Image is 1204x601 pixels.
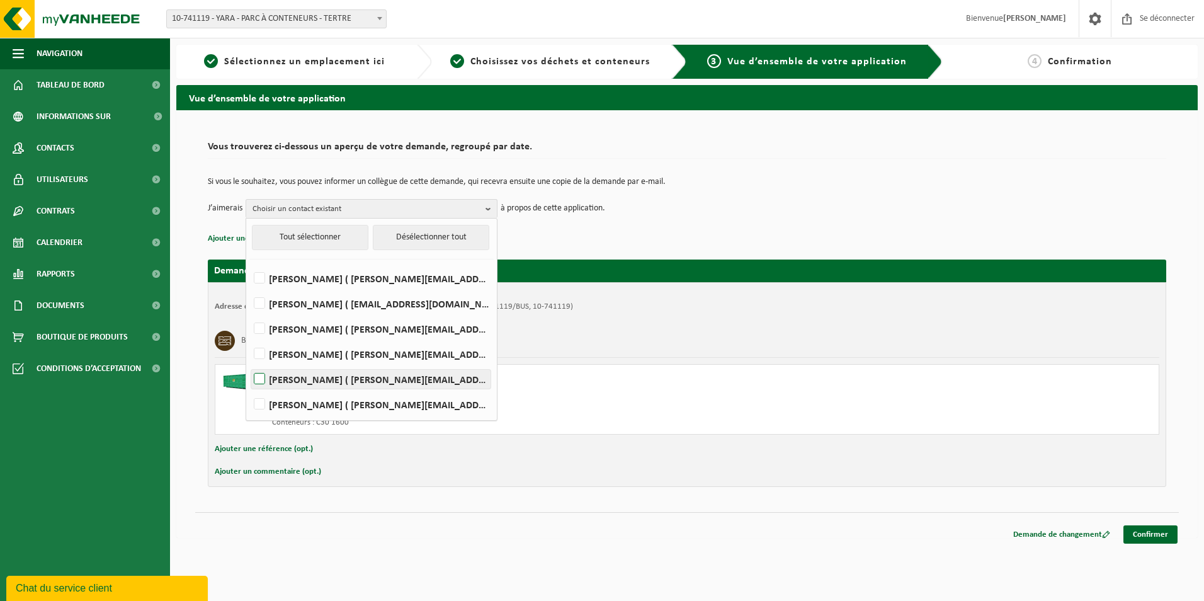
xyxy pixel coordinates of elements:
[373,225,489,250] button: Désélectionner tout
[252,225,368,250] button: Tout sélectionner
[1123,525,1178,544] a: Confirmer
[37,195,75,227] span: Contrats
[208,199,242,218] p: J’aimerais
[707,54,721,68] span: 3
[1028,54,1042,68] span: 4
[208,178,1166,186] p: Si vous le souhaitez, vous pouvez informer un collègue de cette demande, qui recevra ensuite une ...
[251,269,491,288] label: [PERSON_NAME] ( [PERSON_NAME][EMAIL_ADDRESS][DOMAIN_NAME] )
[37,38,82,69] span: Navigation
[183,54,407,69] a: 1Sélectionnez un emplacement ici
[208,231,306,247] button: Ajouter une référence (opt.)
[176,85,1198,110] h2: Vue d’ensemble de votre application
[438,54,662,69] a: 2Choisissez vos déchets et conteneurs
[1013,530,1102,539] font: Demande de changement
[253,200,480,219] span: Choisir un contact existant
[727,57,907,67] span: Vue d’ensemble de votre application
[224,57,385,67] span: Sélectionnez un emplacement ici
[204,54,218,68] span: 1
[37,227,82,258] span: Calendrier
[37,101,145,132] span: Informations sur l’entreprise
[167,10,386,28] span: 10-741119 - YARA - PARC À CONTENEURS - TERTRE
[37,69,105,101] span: Tableau de bord
[501,199,605,218] p: à propos de cette application.
[6,573,210,601] iframe: chat widget
[37,164,88,195] span: Utilisateurs
[251,395,491,414] label: [PERSON_NAME] ( [PERSON_NAME][EMAIL_ADDRESS][DOMAIN_NAME] )
[37,132,74,164] span: Contacts
[272,418,737,428] div: Conteneurs : C30 1600
[470,57,650,67] span: Choisissez vos déchets et conteneurs
[272,408,737,418] div: Quantité : 1
[251,370,491,389] label: [PERSON_NAME] ( [PERSON_NAME][EMAIL_ADDRESS][DOMAIN_NAME] )
[966,14,1066,23] font: Bienvenue
[214,266,319,276] strong: Demande pour le [DATE]
[246,199,497,218] button: Choisir un contact existant
[241,331,290,351] h3: Bois traité (B)
[272,391,737,401] div: Collecte et mise en place du conteneur vide
[37,258,75,290] span: Rapports
[215,302,296,311] strong: Adresse du placement :
[251,345,491,363] label: [PERSON_NAME] ( [PERSON_NAME][EMAIL_ADDRESS][PERSON_NAME][DOMAIN_NAME] )
[208,142,1166,159] h2: Vous trouverez ci-dessous un aperçu de votre demande, regroupé par date.
[251,319,491,338] label: [PERSON_NAME] ( [PERSON_NAME][EMAIL_ADDRESS][DOMAIN_NAME] )
[37,321,128,353] span: Boutique de produits
[1003,14,1066,23] strong: [PERSON_NAME]
[215,464,321,480] button: Ajouter un commentaire (opt.)
[222,371,259,390] img: HK-XC-30-GN-00.png
[1048,57,1112,67] span: Confirmation
[166,9,387,28] span: 10-741119 - YARA - PARC À CONTENEURS - TERTRE
[37,353,141,384] span: Conditions d’acceptation
[215,441,313,457] button: Ajouter une référence (opt.)
[251,294,491,313] label: [PERSON_NAME] ( [EMAIL_ADDRESS][DOMAIN_NAME] )
[450,54,464,68] span: 2
[1004,525,1120,544] a: Demande de changement
[37,290,84,321] span: Documents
